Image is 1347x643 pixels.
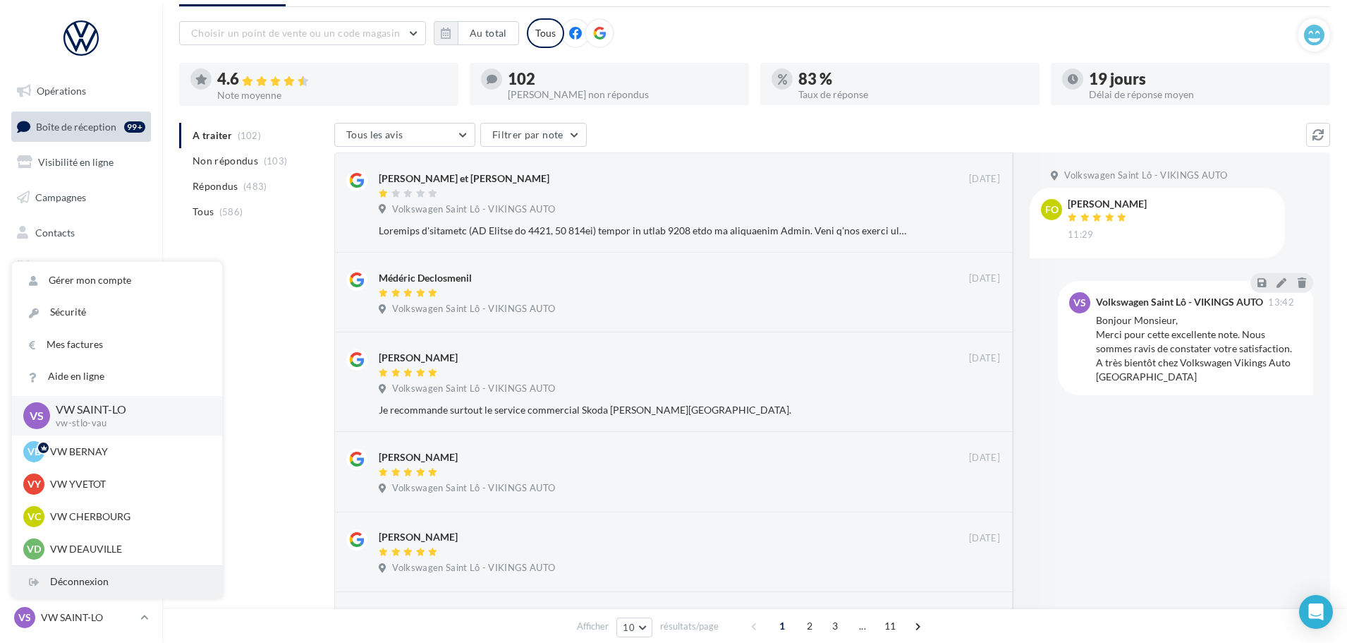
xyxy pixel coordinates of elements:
[379,403,908,417] div: Je recommande surtout le service commercial Skoda [PERSON_NAME][GEOGRAPHIC_DATA].
[12,296,222,328] a: Sécurité
[50,542,205,556] p: VW DEAUVILLE
[392,203,555,216] span: Volkswagen Saint Lô - VIKINGS AUTO
[28,445,41,459] span: VB
[1096,313,1302,384] div: Bonjour Monsieur, Merci pour cette excellente note. Nous sommes ravis de constater votre satisfac...
[1089,71,1319,87] div: 19 jours
[179,21,426,45] button: Choisir un point de vente ou un code magasin
[616,618,652,637] button: 10
[379,351,458,365] div: [PERSON_NAME]
[30,407,44,423] span: VS
[434,21,519,45] button: Au total
[41,611,135,625] p: VW SAINT-LO
[11,604,151,631] a: VS VW SAINT-LO
[851,615,874,637] span: ...
[969,452,1000,464] span: [DATE]
[379,172,549,186] div: [PERSON_NAME] et [PERSON_NAME]
[969,352,1000,365] span: [DATE]
[1096,297,1263,307] div: Volkswagen Saint Lô - VIKINGS AUTO
[219,206,243,217] span: (586)
[8,323,154,365] a: PLV et print personnalisable
[28,477,41,491] span: VY
[8,218,154,248] a: Contacts
[37,85,86,97] span: Opérations
[798,615,821,637] span: 2
[1068,199,1147,209] div: [PERSON_NAME]
[1268,298,1294,307] span: 13:42
[193,205,214,219] span: Tous
[243,181,267,192] span: (483)
[577,620,609,633] span: Afficher
[38,156,114,168] span: Visibilité en ligne
[969,272,1000,285] span: [DATE]
[35,191,86,203] span: Campagnes
[50,445,205,459] p: VW BERNAY
[8,288,154,318] a: Calendrier
[660,620,719,633] span: résultats/page
[12,329,222,361] a: Mes factures
[36,120,116,132] span: Boîte de réception
[56,402,200,418] p: VW SAINT-LO
[12,361,222,392] a: Aide en ligne
[8,148,154,177] a: Visibilité en ligne
[12,265,222,296] a: Gérer mon compte
[264,155,288,167] span: (103)
[969,173,1000,186] span: [DATE]
[28,510,41,524] span: VC
[824,615,846,637] span: 3
[193,154,258,168] span: Non répondus
[458,21,519,45] button: Au total
[193,179,238,193] span: Répondus
[50,477,205,491] p: VW YVETOT
[346,128,403,140] span: Tous les avis
[50,510,205,524] p: VW CHERBOURG
[8,370,154,411] a: Campagnes DataOnDemand
[379,450,458,464] div: [PERSON_NAME]
[191,27,400,39] span: Choisir un point de vente ou un code magasin
[8,183,154,212] a: Campagnes
[217,71,447,88] div: 4.6
[623,622,635,633] span: 10
[8,76,154,106] a: Opérations
[12,566,222,598] div: Déconnexion
[879,615,902,637] span: 11
[392,482,555,495] span: Volkswagen Saint Lô - VIKINGS AUTO
[8,112,154,142] a: Boîte de réception99+
[124,121,145,133] div: 99+
[771,615,793,637] span: 1
[35,226,75,238] span: Contacts
[969,532,1000,545] span: [DATE]
[527,18,564,48] div: Tous
[18,611,31,625] span: VS
[1299,595,1333,629] div: Open Intercom Messenger
[27,542,41,556] span: VD
[56,417,200,430] p: vw-stlo-vau
[217,90,447,100] div: Note moyenne
[1045,203,1059,217] span: fo
[379,271,472,285] div: Médéric Declosmenil
[334,123,475,147] button: Tous les avis
[508,90,738,100] div: [PERSON_NAME] non répondus
[379,224,908,238] div: Loremips d'sitametc (AD Elitse do 4421, 50 814ei) tempor in utlab 9208 etdo ma aliquaenim Admin. ...
[392,303,555,316] span: Volkswagen Saint Lô - VIKINGS AUTO
[392,562,555,575] span: Volkswagen Saint Lô - VIKINGS AUTO
[798,71,1028,87] div: 83 %
[1064,169,1227,182] span: Volkswagen Saint Lô - VIKINGS AUTO
[798,90,1028,100] div: Taux de réponse
[480,123,587,147] button: Filtrer par note
[8,253,154,282] a: Médiathèque
[1089,90,1319,100] div: Délai de réponse moyen
[379,530,458,544] div: [PERSON_NAME]
[1073,296,1086,310] span: VS
[392,383,555,395] span: Volkswagen Saint Lô - VIKINGS AUTO
[508,71,738,87] div: 102
[1068,229,1094,241] span: 11:29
